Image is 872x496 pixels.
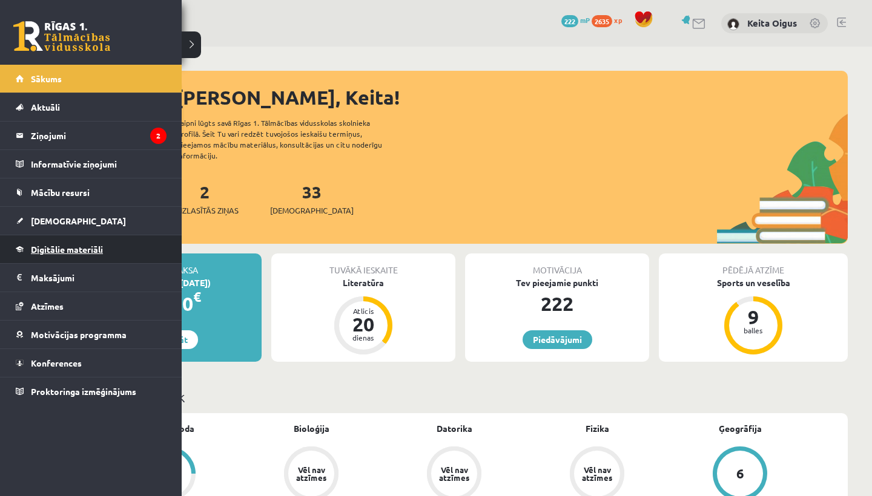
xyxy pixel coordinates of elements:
[16,65,167,93] a: Sākums
[465,289,649,318] div: 222
[719,422,762,435] a: Ģeogrāfija
[271,276,455,356] a: Literatūra Atlicis 20 dienas
[586,422,609,435] a: Fizika
[465,276,649,289] div: Tev pieejamie punkti
[345,334,381,341] div: dienas
[16,264,167,292] a: Maksājumi
[271,276,455,289] div: Literatūra
[16,349,167,377] a: Konferences
[727,18,739,30] img: Keita Oigus
[16,377,167,405] a: Proktoringa izmēģinājums
[16,292,167,320] a: Atzīmes
[294,422,329,435] a: Bioloģija
[561,15,590,25] a: 222 mP
[345,307,381,315] div: Atlicis
[437,422,472,435] a: Datorika
[16,122,167,149] a: Ziņojumi2
[614,15,622,25] span: xp
[31,102,60,113] span: Aktuāli
[561,15,578,27] span: 222
[31,244,103,255] span: Digitālie materiāli
[171,204,239,217] span: Neizlasītās ziņas
[747,17,797,29] a: Keita Oigus
[736,467,744,480] div: 6
[592,15,628,25] a: 2635 xp
[659,253,848,276] div: Pēdējā atzīme
[580,466,614,481] div: Vēl nav atzīmes
[31,122,167,149] legend: Ziņojumi
[270,204,354,217] span: [DEMOGRAPHIC_DATA]
[16,178,167,206] a: Mācību resursi
[193,288,201,305] span: €
[31,357,82,368] span: Konferences
[31,386,136,397] span: Proktoringa izmēģinājums
[271,253,455,276] div: Tuvākā ieskaite
[523,330,592,349] a: Piedāvājumi
[16,150,167,178] a: Informatīvie ziņojumi
[150,128,167,144] i: 2
[659,276,848,289] div: Sports un veselība
[31,215,126,226] span: [DEMOGRAPHIC_DATA]
[171,181,239,217] a: 2Neizlasītās ziņas
[31,301,64,312] span: Atzīmes
[31,329,127,340] span: Motivācijas programma
[177,117,403,161] div: Laipni lūgts savā Rīgas 1. Tālmācības vidusskolas skolnieka profilā. Šeit Tu vari redzēt tuvojošo...
[31,187,90,198] span: Mācību resursi
[592,15,612,27] span: 2635
[16,235,167,263] a: Digitālie materiāli
[294,466,328,481] div: Vēl nav atzīmes
[659,276,848,356] a: Sports un veselība 9 balles
[437,466,471,481] div: Vēl nav atzīmes
[465,253,649,276] div: Motivācija
[176,83,848,112] div: [PERSON_NAME], Keita!
[16,321,167,348] a: Motivācijas programma
[270,181,354,217] a: 33[DEMOGRAPHIC_DATA]
[345,315,381,334] div: 20
[31,150,167,178] legend: Informatīvie ziņojumi
[16,93,167,121] a: Aktuāli
[31,73,62,84] span: Sākums
[16,207,167,235] a: [DEMOGRAPHIC_DATA]
[735,307,771,327] div: 9
[735,327,771,334] div: balles
[78,390,843,406] p: Mācību plāns 11.a2 JK
[580,15,590,25] span: mP
[31,264,167,292] legend: Maksājumi
[13,21,110,51] a: Rīgas 1. Tālmācības vidusskola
